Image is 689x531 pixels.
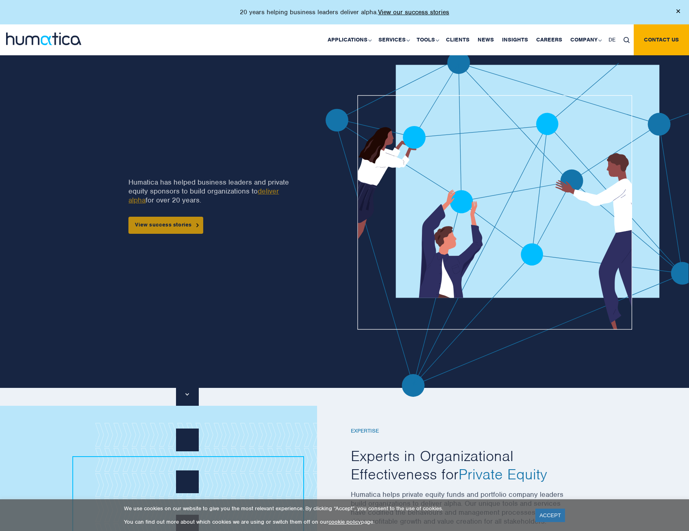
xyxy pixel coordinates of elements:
[6,33,81,45] img: logo
[634,24,689,55] a: Contact us
[535,509,565,522] a: ACCEPT
[474,24,498,55] a: News
[324,24,374,55] a: Applications
[128,217,203,234] a: View success stories
[532,24,566,55] a: Careers
[498,24,532,55] a: Insights
[604,24,619,55] a: DE
[609,36,615,43] span: DE
[240,8,449,16] p: 20 years helping business leaders deliver alpha.
[124,518,525,525] p: You can find out more about which cookies we are using or switch them off on our page.
[624,37,630,43] img: search_icon
[185,393,189,396] img: downarrow
[128,178,296,205] p: Humatica has helped business leaders and private equity sponsors to build organizations to for ov...
[128,187,279,205] a: deliver alpha
[442,24,474,55] a: Clients
[196,223,199,227] img: arrowicon
[351,428,570,435] h6: EXPERTISE
[378,8,449,16] a: View our success stories
[566,24,604,55] a: Company
[413,24,442,55] a: Tools
[459,465,547,483] span: Private Equity
[124,505,525,512] p: We use cookies on our website to give you the most relevant experience. By clicking “Accept”, you...
[351,447,570,484] h2: Experts in Organizational Effectiveness for
[374,24,413,55] a: Services
[328,518,361,525] a: cookie policy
